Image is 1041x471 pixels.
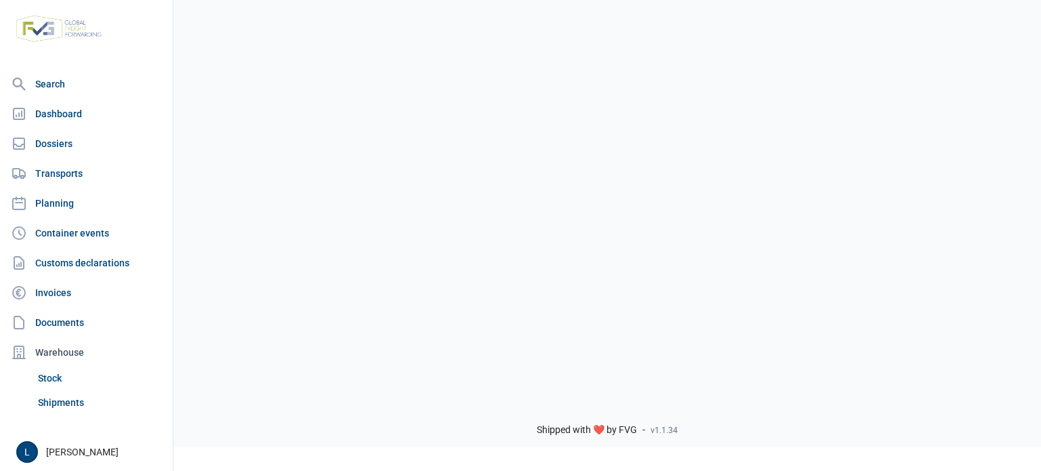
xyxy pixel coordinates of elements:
[5,100,167,127] a: Dashboard
[5,130,167,157] a: Dossiers
[16,441,165,463] div: [PERSON_NAME]
[16,441,38,463] button: L
[5,309,167,336] a: Documents
[33,390,167,415] a: Shipments
[11,10,107,47] img: FVG - Global freight forwarding
[5,249,167,277] a: Customs declarations
[537,424,637,436] span: Shipped with ❤️ by FVG
[5,279,167,306] a: Invoices
[5,70,167,98] a: Search
[33,366,167,390] a: Stock
[5,339,167,366] div: Warehouse
[5,160,167,187] a: Transports
[651,425,678,436] span: v1.1.34
[5,190,167,217] a: Planning
[642,424,645,436] span: -
[5,220,167,247] a: Container events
